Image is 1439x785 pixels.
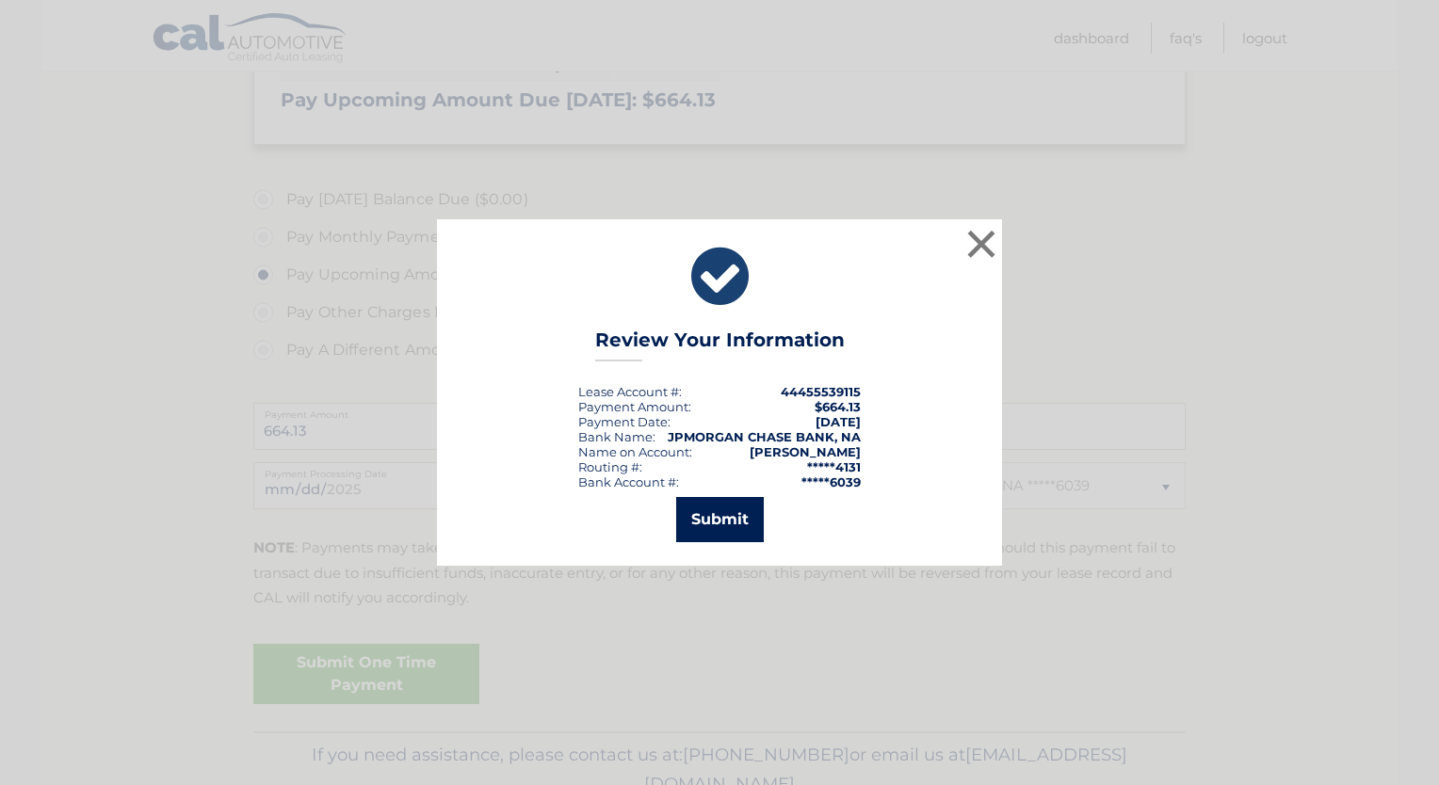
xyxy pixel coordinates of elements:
span: [DATE] [816,414,861,429]
div: Lease Account #: [578,384,682,399]
span: Payment Date [578,414,668,429]
button: Submit [676,497,764,542]
div: Payment Amount: [578,399,691,414]
h3: Review Your Information [595,328,845,361]
strong: [PERSON_NAME] [750,444,861,459]
div: : [578,414,671,429]
div: Bank Account #: [578,474,679,489]
div: Name on Account: [578,444,692,459]
strong: 44455539115 [781,384,861,399]
button: × [962,225,1000,263]
div: Routing #: [578,459,642,474]
span: $664.13 [815,399,861,414]
strong: JPMORGAN CHASE BANK, NA [668,429,861,444]
div: Bank Name: [578,429,655,444]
